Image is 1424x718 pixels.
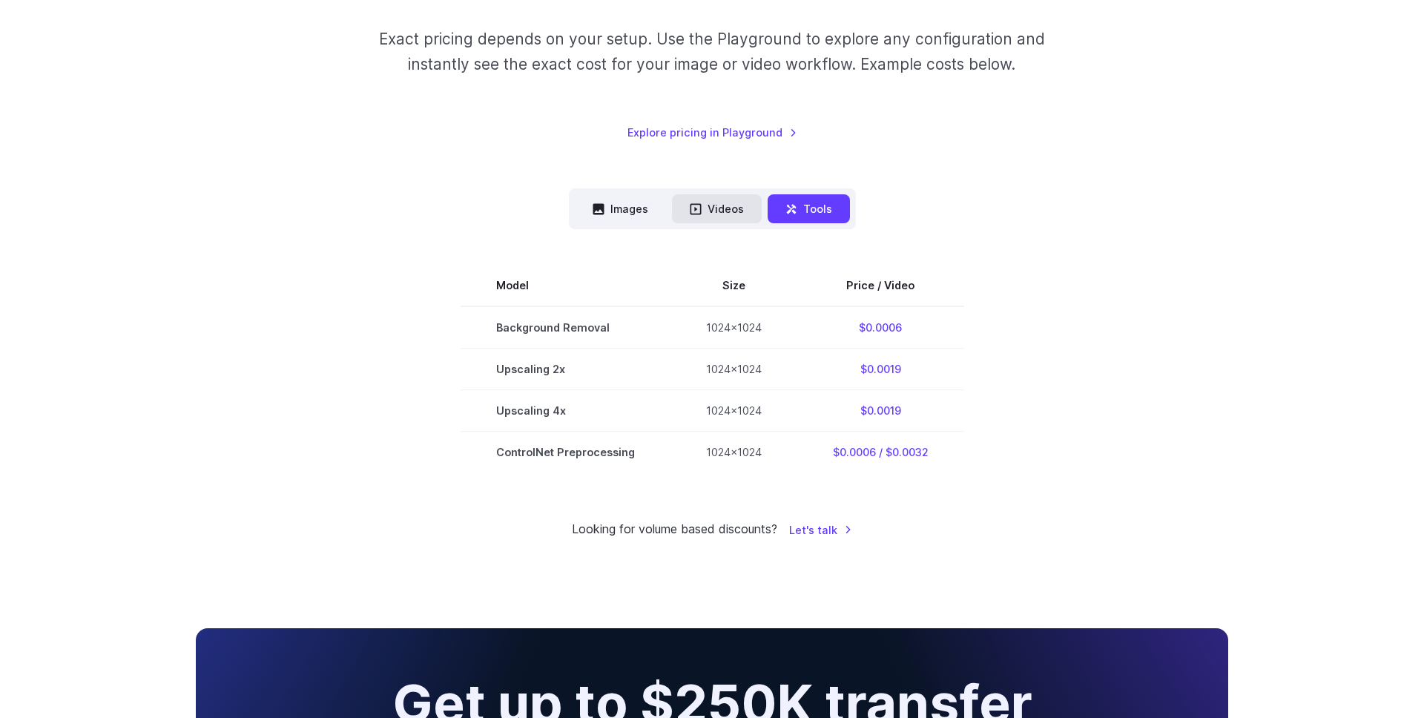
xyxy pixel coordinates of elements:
[461,390,670,432] td: Upscaling 4x
[789,521,852,538] a: Let's talk
[797,349,964,390] td: $0.0019
[461,432,670,473] td: ControlNet Preprocessing
[670,349,797,390] td: 1024x1024
[672,194,762,223] button: Videos
[461,265,670,306] th: Model
[797,265,964,306] th: Price / Video
[627,124,797,141] a: Explore pricing in Playground
[670,265,797,306] th: Size
[670,306,797,349] td: 1024x1024
[572,520,777,539] small: Looking for volume based discounts?
[461,349,670,390] td: Upscaling 2x
[797,306,964,349] td: $0.0006
[797,390,964,432] td: $0.0019
[670,432,797,473] td: 1024x1024
[461,306,670,349] td: Background Removal
[768,194,850,223] button: Tools
[797,432,964,473] td: $0.0006 / $0.0032
[670,390,797,432] td: 1024x1024
[351,27,1073,76] p: Exact pricing depends on your setup. Use the Playground to explore any configuration and instantl...
[575,194,666,223] button: Images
